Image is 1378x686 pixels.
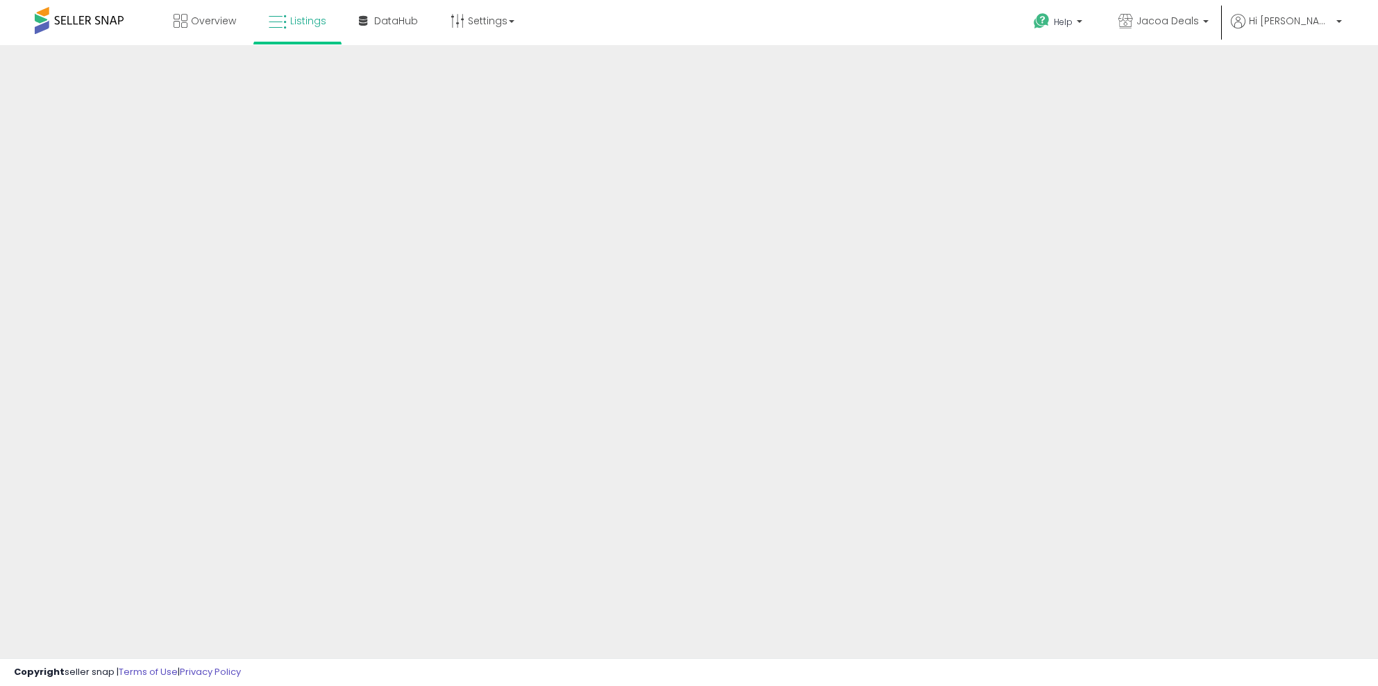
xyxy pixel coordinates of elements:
a: Help [1023,2,1096,45]
span: Overview [191,14,236,28]
i: Get Help [1033,12,1050,30]
a: Hi [PERSON_NAME] [1231,14,1342,45]
span: Help [1054,16,1073,28]
span: Jacoa Deals [1136,14,1199,28]
span: DataHub [374,14,418,28]
span: Hi [PERSON_NAME] [1249,14,1332,28]
span: Listings [290,14,326,28]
